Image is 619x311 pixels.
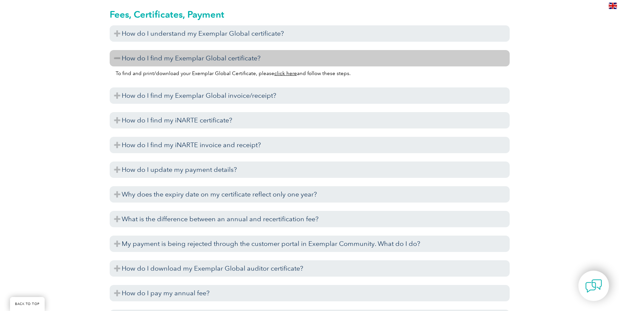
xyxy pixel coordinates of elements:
h3: How do I find my Exemplar Global certificate? [110,50,510,66]
h2: Fees, Certificates, Payment [110,9,510,20]
h3: How do I find my Exemplar Global invoice/receipt? [110,87,510,104]
h3: How do I understand my Exemplar Global certificate? [110,25,510,42]
h3: My payment is being rejected through the customer portal in Exemplar Community. What do I do? [110,236,510,252]
h3: How do I download my Exemplar Global auditor certificate? [110,260,510,277]
p: To find and print/download your Exemplar Global Certificate, please and follow these steps. [116,70,504,77]
a: BACK TO TOP [10,297,45,311]
img: en [609,3,617,9]
h3: How do I find my iNARTE certificate? [110,112,510,128]
h3: How do I find my iNARTE invoice and receipt? [110,137,510,153]
h3: What is the difference between an annual and recertification fee? [110,211,510,227]
h3: How do I pay my annual fee? [110,285,510,301]
h3: How do I update my payment details? [110,162,510,178]
a: click here [274,70,297,76]
img: contact-chat.png [585,278,602,294]
h3: Why does the expiry date on my certificate reflect only one year? [110,186,510,203]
